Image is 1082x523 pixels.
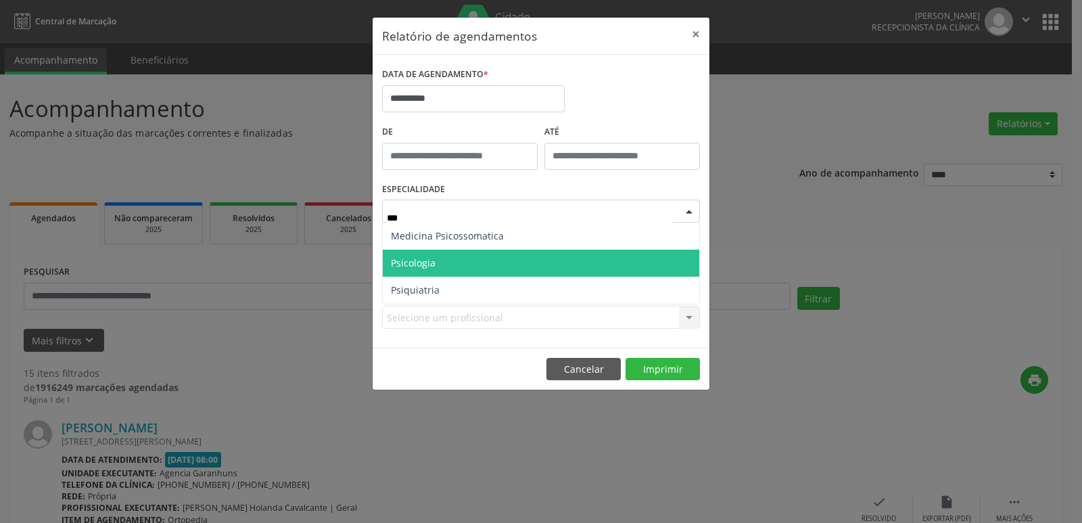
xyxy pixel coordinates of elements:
span: Medicina Psicossomatica [391,229,504,242]
label: De [382,122,538,143]
span: Psiquiatria [391,283,440,296]
button: Cancelar [546,358,621,381]
button: Close [682,18,709,51]
label: ATÉ [544,122,700,143]
h5: Relatório de agendamentos [382,27,537,45]
span: Psicologia [391,256,436,269]
button: Imprimir [626,358,700,381]
label: ESPECIALIDADE [382,179,445,200]
label: DATA DE AGENDAMENTO [382,64,488,85]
